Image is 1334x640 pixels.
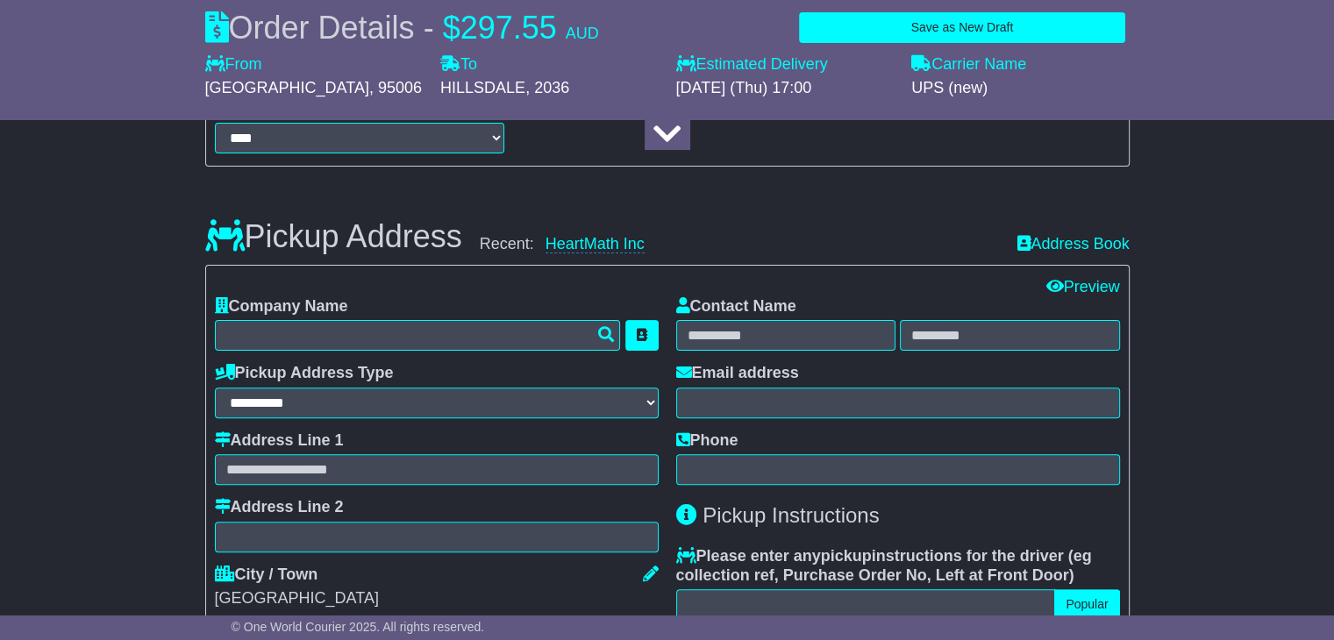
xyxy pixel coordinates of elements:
label: Company Name [215,297,348,316]
a: Address Book [1017,235,1129,254]
span: © One World Courier 2025. All rights reserved. [232,620,485,634]
div: [DATE] (Thu) 17:00 [676,79,895,98]
a: Preview [1045,278,1119,295]
label: Please enter any instructions for the driver ( ) [676,547,1120,585]
span: $ [443,10,460,46]
span: HILLSDALE [440,79,525,96]
span: [GEOGRAPHIC_DATA] [205,79,369,96]
label: Phone [676,431,738,451]
label: Email address [676,364,799,383]
label: To [440,55,477,75]
label: Carrier Name [911,55,1026,75]
label: Contact Name [676,297,796,316]
div: [GEOGRAPHIC_DATA] [215,589,659,608]
span: , 2036 [525,79,569,96]
button: Save as New Draft [799,12,1124,43]
h3: Pickup Address [205,219,462,254]
div: Order Details - [205,9,599,46]
span: 297.55 [460,10,557,46]
button: Popular [1054,589,1119,620]
label: City / Town [215,565,318,585]
span: Pickup Instructions [703,503,879,527]
label: Address Line 2 [215,498,344,517]
span: , 95006 [369,79,422,96]
label: Pickup Address Type [215,364,394,383]
span: AUD [566,25,599,42]
a: HeartMath Inc [546,235,645,253]
label: Address Line 1 [215,431,344,451]
div: UPS (new) [911,79,1130,98]
label: Estimated Delivery [676,55,895,75]
div: Recent: [480,235,1000,254]
label: From [205,55,262,75]
span: pickup [821,547,872,565]
span: eg collection ref, Purchase Order No, Left at Front Door [676,547,1092,584]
